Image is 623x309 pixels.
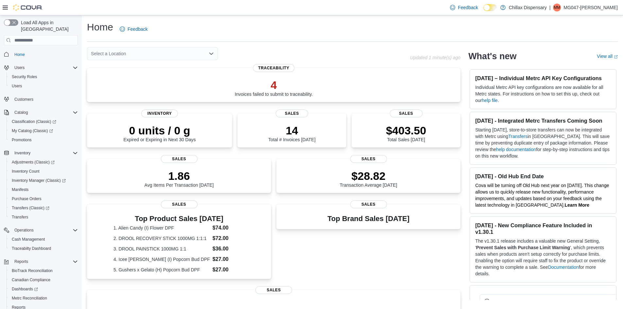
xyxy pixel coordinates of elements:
span: Promotions [9,136,78,144]
a: Feedback [117,23,150,36]
dt: 3. DROOL PAINSTICK 1000MG 1:1 [113,246,210,252]
button: Canadian Compliance [7,275,80,284]
a: View allExternal link [597,54,618,59]
button: Promotions [7,135,80,145]
dt: 4. Icee [PERSON_NAME] (I) Popcorn Bud DPF [113,256,210,263]
img: Cova [13,4,43,11]
span: Sales [350,200,387,208]
a: Purchase Orders [9,195,44,203]
button: Inventory [12,149,33,157]
a: Manifests [9,186,31,194]
a: help file [482,98,497,103]
svg: External link [614,55,618,59]
div: Transaction Average [DATE] [340,169,397,188]
span: Sales [350,155,387,163]
span: Manifests [9,186,78,194]
a: Adjustments (Classic) [7,158,80,167]
span: Inventory Manager (Classic) [12,178,66,183]
a: Metrc Reconciliation [9,294,50,302]
span: Sales [161,200,198,208]
span: Customers [12,95,78,103]
h3: [DATE] - Integrated Metrc Transfers Coming Soon [475,117,611,124]
span: Home [12,50,78,58]
span: Users [9,82,78,90]
span: Customers [14,97,33,102]
button: Users [7,81,80,91]
p: 1.86 [145,169,214,182]
a: Feedback [447,1,480,14]
dd: $36.00 [213,245,245,253]
button: Users [12,64,27,72]
span: Adjustments (Classic) [12,160,55,165]
span: Home [14,52,25,57]
strong: Prevent Sales with Purchase Limit Warning [476,245,570,250]
a: Adjustments (Classic) [9,158,57,166]
span: Canadian Compliance [12,277,50,283]
span: Canadian Compliance [9,276,78,284]
a: Transfers [508,134,528,139]
button: Catalog [12,109,30,116]
span: Feedback [458,4,478,11]
span: Inventory [141,110,178,117]
button: Reports [1,257,80,266]
span: Users [12,83,22,89]
span: Operations [14,228,34,233]
span: Catalog [12,109,78,116]
button: Security Roles [7,72,80,81]
a: Canadian Compliance [9,276,53,284]
a: Classification (Classic) [9,118,59,126]
a: Home [12,51,27,59]
div: Total # Invoices [DATE] [268,124,315,142]
span: Users [12,64,78,72]
a: Transfers [9,213,31,221]
button: Cash Management [7,235,80,244]
a: Inventory Manager (Classic) [9,177,68,184]
span: Security Roles [12,74,37,79]
a: Customers [12,95,36,103]
a: Learn More [565,202,589,208]
button: Manifests [7,185,80,194]
p: $403.50 [386,124,426,137]
span: Promotions [12,137,32,143]
a: Dashboards [9,285,41,293]
dt: 2. DROOL RECOVERY STICK 1000MG 1:1:1 [113,235,210,242]
span: Inventory Count [12,169,40,174]
span: Classification (Classic) [9,118,78,126]
span: My Catalog (Classic) [12,128,53,133]
span: Transfers (Classic) [9,204,78,212]
p: Individual Metrc API key configurations are now available for all Metrc states. For instructions ... [475,84,611,104]
span: Metrc Reconciliation [9,294,78,302]
p: The v1.30.1 release includes a valuable new General Setting, ' ', which prevents sales when produ... [475,238,611,277]
a: My Catalog (Classic) [7,126,80,135]
span: Inventory [14,150,30,156]
dd: $27.00 [213,255,245,263]
p: MG047-[PERSON_NAME] [563,4,618,11]
span: Operations [12,226,78,234]
button: Users [1,63,80,72]
span: My Catalog (Classic) [9,127,78,135]
a: help documentation [496,147,536,152]
a: Documentation [548,265,579,270]
button: Metrc Reconciliation [7,294,80,303]
button: BioTrack Reconciliation [7,266,80,275]
button: Operations [12,226,36,234]
span: Dashboards [12,286,38,292]
span: Load All Apps in [GEOGRAPHIC_DATA] [18,19,78,32]
dd: $72.00 [213,234,245,242]
h3: [DATE] - New Compliance Feature Included in v1.30.1 [475,222,611,235]
h3: Top Product Sales [DATE] [113,215,245,223]
h3: [DATE] – Individual Metrc API Key Configurations [475,75,611,81]
button: Transfers [7,213,80,222]
span: Catalog [14,110,28,115]
button: Inventory [1,148,80,158]
a: Security Roles [9,73,40,81]
div: Avg Items Per Transaction [DATE] [145,169,214,188]
button: Operations [1,226,80,235]
a: Users [9,82,25,90]
span: Manifests [12,187,28,192]
span: Cash Management [12,237,45,242]
button: Purchase Orders [7,194,80,203]
a: My Catalog (Classic) [9,127,56,135]
span: Sales [390,110,423,117]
